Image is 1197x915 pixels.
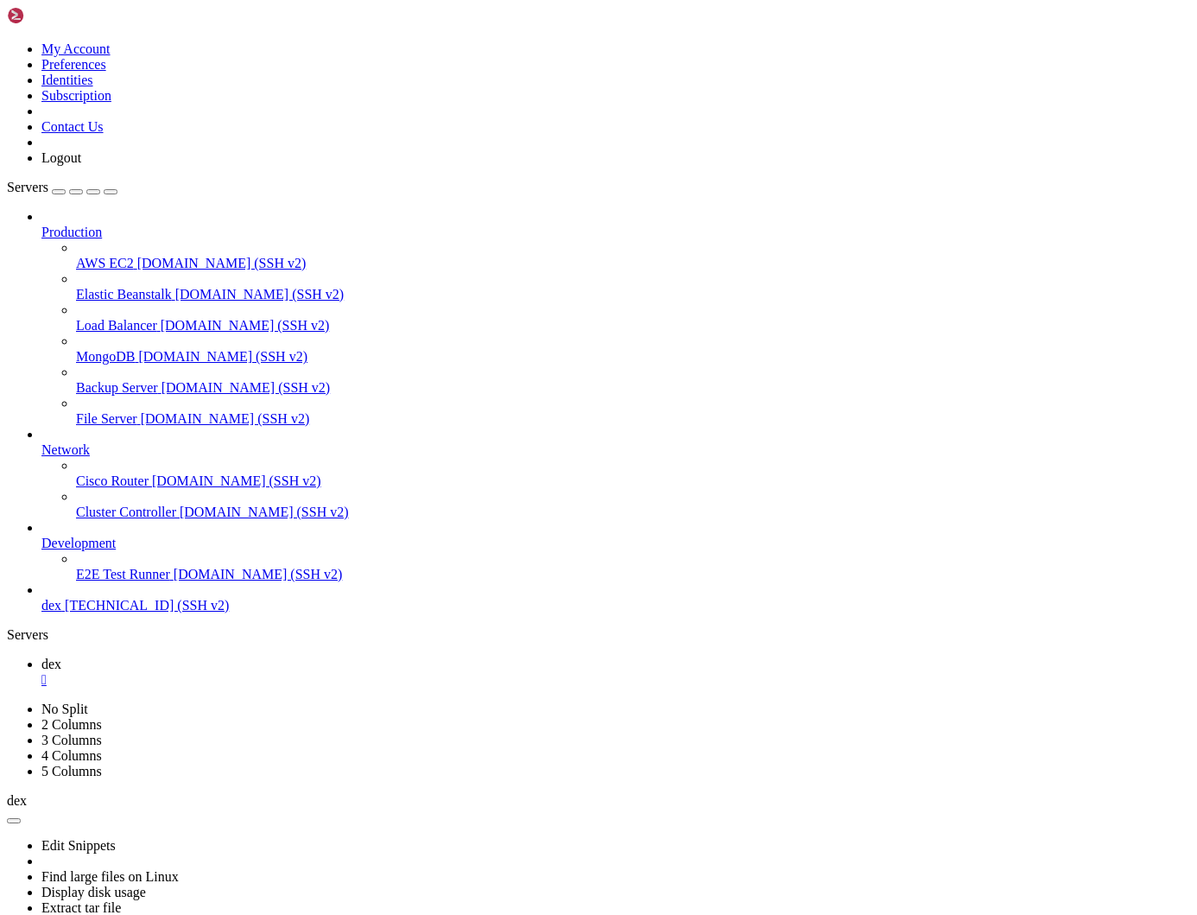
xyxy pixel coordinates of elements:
[41,598,1190,613] a: dex [TECHNICAL_ID] (SSH v2)
[7,22,972,36] x-row: root@[TECHNICAL_ID]'s password:
[152,473,321,488] span: [DOMAIN_NAME] (SSH v2)
[76,473,1190,489] a: Cisco Router [DOMAIN_NAME] (SSH v2)
[76,551,1190,582] li: E2E Test Runner [DOMAIN_NAME] (SSH v2)
[7,180,48,194] span: Servers
[76,287,172,302] span: Elastic Beanstalk
[41,73,93,87] a: Identities
[76,318,1190,334] a: Load Balancer [DOMAIN_NAME] (SSH v2)
[180,505,349,519] span: [DOMAIN_NAME] (SSH v2)
[41,209,1190,427] li: Production
[41,442,90,457] span: Network
[7,627,1190,643] div: Servers
[41,41,111,56] a: My Account
[76,411,1190,427] a: File Server [DOMAIN_NAME] (SSH v2)
[76,365,1190,396] li: Backup Server [DOMAIN_NAME] (SSH v2)
[41,657,1190,688] a: dex
[41,838,116,853] a: Edit Snippets
[76,505,176,519] span: Cluster Controller
[7,7,106,24] img: Shellngn
[41,88,111,103] a: Subscription
[41,657,61,671] span: dex
[41,225,1190,240] a: Production
[76,349,135,364] span: MongoDB
[41,150,81,165] a: Logout
[138,349,307,364] span: [DOMAIN_NAME] (SSH v2)
[240,22,247,36] div: (32, 1)
[76,505,1190,520] a: Cluster Controller [DOMAIN_NAME] (SSH v2)
[41,702,88,716] a: No Split
[41,869,179,884] a: Find large files on Linux
[161,380,331,395] span: [DOMAIN_NAME] (SSH v2)
[76,240,1190,271] li: AWS EC2 [DOMAIN_NAME] (SSH v2)
[41,427,1190,520] li: Network
[41,582,1190,613] li: dex [TECHNICAL_ID] (SSH v2)
[41,57,106,72] a: Preferences
[7,7,972,22] x-row: Access denied
[76,380,1190,396] a: Backup Server [DOMAIN_NAME] (SSH v2)
[41,900,121,915] a: Extract tar file
[41,748,102,763] a: 4 Columns
[41,598,61,613] span: dex
[76,411,137,426] span: File Server
[76,271,1190,302] li: Elastic Beanstalk [DOMAIN_NAME] (SSH v2)
[76,256,1190,271] a: AWS EC2 [DOMAIN_NAME] (SSH v2)
[141,411,310,426] span: [DOMAIN_NAME] (SSH v2)
[65,598,229,613] span: [TECHNICAL_ID] (SSH v2)
[41,717,102,732] a: 2 Columns
[76,349,1190,365] a: MongoDB [DOMAIN_NAME] (SSH v2)
[76,396,1190,427] li: File Server [DOMAIN_NAME] (SSH v2)
[41,672,1190,688] a: 
[76,567,1190,582] a: E2E Test Runner [DOMAIN_NAME] (SSH v2)
[76,256,134,270] span: AWS EC2
[76,458,1190,489] li: Cisco Router [DOMAIN_NAME] (SSH v2)
[76,489,1190,520] li: Cluster Controller [DOMAIN_NAME] (SSH v2)
[7,793,27,808] span: dex
[76,334,1190,365] li: MongoDB [DOMAIN_NAME] (SSH v2)
[41,536,1190,551] a: Development
[41,764,102,778] a: 5 Columns
[7,180,117,194] a: Servers
[175,287,345,302] span: [DOMAIN_NAME] (SSH v2)
[76,380,158,395] span: Backup Server
[174,567,343,581] span: [DOMAIN_NAME] (SSH v2)
[41,119,104,134] a: Contact Us
[76,567,170,581] span: E2E Test Runner
[41,733,102,747] a: 3 Columns
[41,885,146,899] a: Display disk usage
[76,287,1190,302] a: Elastic Beanstalk [DOMAIN_NAME] (SSH v2)
[41,442,1190,458] a: Network
[137,256,307,270] span: [DOMAIN_NAME] (SSH v2)
[41,536,116,550] span: Development
[76,318,157,333] span: Load Balancer
[76,473,149,488] span: Cisco Router
[41,520,1190,582] li: Development
[41,225,102,239] span: Production
[161,318,330,333] span: [DOMAIN_NAME] (SSH v2)
[76,302,1190,334] li: Load Balancer [DOMAIN_NAME] (SSH v2)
